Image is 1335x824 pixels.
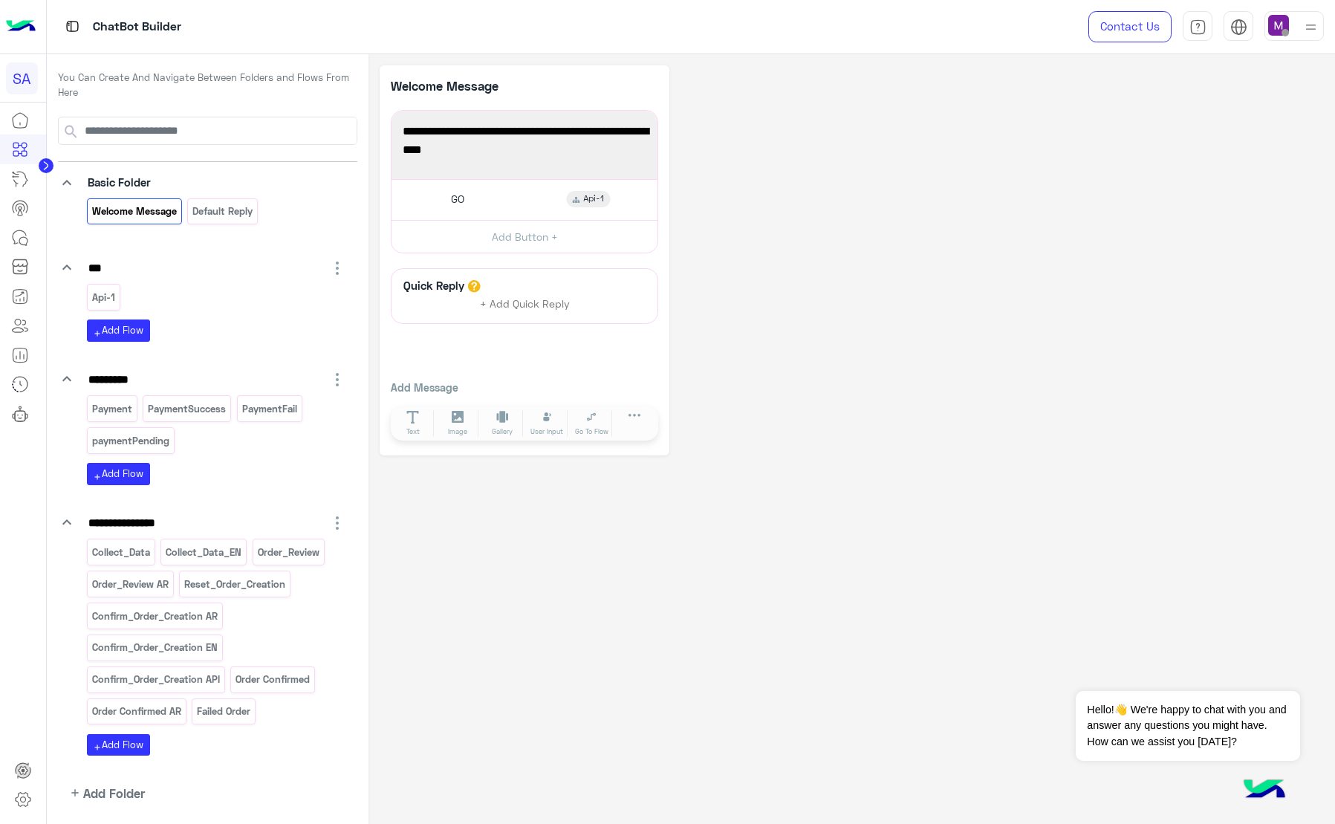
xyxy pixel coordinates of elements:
[87,319,150,341] button: addAdd Flow
[451,192,464,206] span: GO
[93,329,102,338] i: add
[575,426,608,437] span: Go To Flow
[63,17,82,36] img: tab
[58,784,146,802] button: addAdd Folder
[392,410,434,437] button: Text
[6,11,36,42] img: Logo
[91,400,133,418] p: Payment
[1088,11,1172,42] a: Contact Us
[1076,691,1299,761] span: Hello!👋 We're happy to chat with you and answer any questions you might have. How can we assist y...
[69,787,81,799] i: add
[58,174,76,192] i: keyboard_arrow_down
[91,703,182,720] p: Order Confirmed AR
[91,608,218,625] p: Confirm_Order_Creation AR
[406,426,420,437] span: Text
[235,671,311,688] p: Order Confirmed
[403,122,646,160] span: if you want to buy our bot,how would you like to purchase ?
[1302,18,1320,36] img: profile
[583,192,604,206] span: Api-1
[391,77,524,95] p: Welcome Message
[58,71,358,100] p: You Can Create And Navigate Between Folders and Flows From Here
[93,17,181,37] p: ChatBot Builder
[241,400,298,418] p: PaymentFail
[1189,19,1206,36] img: tab
[147,400,227,418] p: PaymentSuccess
[58,513,76,531] i: keyboard_arrow_down
[91,671,221,688] p: Confirm_Order_Creation API
[437,410,478,437] button: Image
[87,463,150,484] button: addAdd Flow
[481,410,523,437] button: Gallery
[196,703,252,720] p: Failed Order
[88,175,151,189] span: Basic Folder
[566,191,610,207] div: Api-1
[91,289,116,306] p: Api-1
[530,426,563,437] span: User Input
[392,220,657,253] button: Add Button +
[469,293,580,315] button: + Add Quick Reply
[58,259,76,276] i: keyboard_arrow_down
[571,410,612,437] button: Go To Flow
[91,544,151,561] p: Collect_Data
[83,784,145,802] span: Add Folder
[93,743,102,752] i: add
[91,576,169,593] p: Order_Review AR
[1230,19,1247,36] img: tab
[58,370,76,388] i: keyboard_arrow_down
[91,203,178,220] p: Welcome Message
[6,62,38,94] div: SA
[1268,15,1289,36] img: userImage
[1238,765,1290,817] img: hulul-logo.png
[183,576,287,593] p: Reset_Order_Creation
[91,432,170,450] p: paymentPending
[391,380,658,395] p: Add Message
[492,426,513,437] span: Gallery
[448,426,467,437] span: Image
[1183,11,1212,42] a: tab
[400,279,468,292] h6: Quick Reply
[91,639,218,656] p: Confirm_Order_Creation EN
[480,297,570,310] span: + Add Quick Reply
[93,473,102,481] i: add
[165,544,243,561] p: Collect_Data_EN
[87,734,150,756] button: addAdd Flow
[256,544,320,561] p: Order_Review
[192,203,254,220] p: Default reply
[526,410,568,437] button: User Input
